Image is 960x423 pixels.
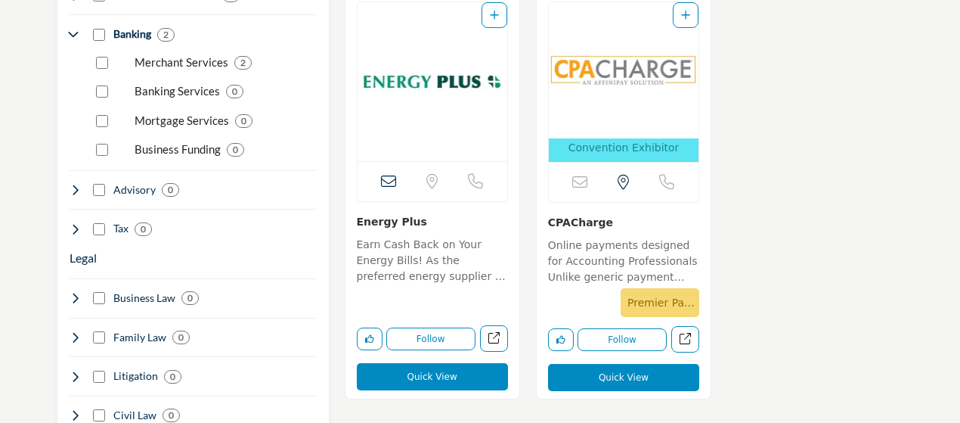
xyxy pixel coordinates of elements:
[357,216,427,228] a: Energy Plus
[93,292,105,304] input: Select Business Law checkbox
[578,328,667,351] button: Follow
[135,54,228,71] p: Merchant Services: Credit card processing for businesses
[113,221,129,236] h4: Tax: Business and individual tax services
[93,29,105,41] input: Select Banking checkbox
[548,234,699,288] a: Online payments designed for Accounting Professionals Unlike generic payment solutions, CPACharge...
[548,214,699,230] h3: CPACharge
[172,331,190,344] div: 0 Results For Family Law
[93,371,105,383] input: Select Litigation checkbox
[135,82,220,100] p: Banking Services: Checking, savings, commercial banking
[113,26,151,42] h4: Banking: Banking, lending. merchant services
[233,145,238,155] b: 0
[358,2,507,161] img: Energy Plus
[549,2,698,138] img: CPACharge
[113,182,156,198] h4: Advisory: Advisory services provided by CPA firms
[357,237,508,288] p: Earn Cash Back on Your Energy Bills! As the preferred energy supplier of the NJCPA, Energy Plus ®...
[681,9,690,21] a: Add To List
[157,28,175,42] div: 2 Results For Banking
[135,141,221,158] p: Business Funding: Business loans, cash flow financing
[548,364,699,391] button: Quick View
[96,86,108,98] input: Select Banking Services checkbox
[241,116,246,126] b: 0
[96,144,108,156] input: Select Business Funding checkbox
[181,291,199,305] div: 0 Results For Business Law
[170,372,175,382] b: 0
[135,112,229,129] p: Mortgage Services: Home loans, refinancing, lending
[357,328,382,350] button: Like listing
[548,216,613,229] a: CPACharge
[568,140,680,156] p: Convention Exhibitor
[70,249,97,267] button: Legal
[178,332,184,343] b: 0
[226,85,243,98] div: 0 Results For Banking Services
[113,369,158,384] h4: Litigation: Strategic financial guidance and consulting services to help businesses optimize perf...
[93,331,105,344] input: Select Family Law checkbox
[357,233,508,288] a: Earn Cash Back on Your Energy Bills! As the preferred energy supplier of the NJCPA, Energy Plus ®...
[96,57,108,69] input: Select Merchant Services checkbox
[548,328,574,351] button: Like listing
[625,292,695,313] p: Premier Partner
[671,326,699,353] a: Open cpacharge in new tab
[113,291,175,306] h4: Business Law: Recording, analyzing, and reporting financial transactions to maintain accurate bus...
[93,409,105,421] input: Select Civil Law checkbox
[240,58,246,68] b: 2
[96,115,108,127] input: Select Mortgage Services checkbox
[357,213,508,229] h3: Energy Plus
[234,56,252,70] div: 2 Results For Merchant Services
[141,224,146,235] b: 0
[227,143,244,157] div: 0 Results For Business Funding
[162,183,179,197] div: 0 Results For Advisory
[480,325,508,352] a: Open energyplus in new tab
[357,363,508,390] button: Quick View
[164,370,181,384] div: 0 Results For Litigation
[169,410,174,421] b: 0
[168,185,173,195] b: 0
[135,222,152,236] div: 0 Results For Tax
[358,2,507,161] a: Open Listing in new tab
[548,238,699,288] p: Online payments designed for Accounting Professionals Unlike generic payment solutions, CPACharge...
[187,293,193,303] b: 0
[232,86,237,97] b: 0
[93,184,105,196] input: Select Advisory checkbox
[386,328,475,350] button: Follow
[113,330,166,345] h4: Family Law: Expert guidance and recommendations to improve business operations and achieve strate...
[113,408,156,423] h4: Civil Law: Specialized services in tax planning, preparation, and compliance for individuals and ...
[490,9,499,21] a: Add To List
[163,409,180,422] div: 0 Results For Civil Law
[163,30,169,40] b: 2
[549,2,698,162] a: Open Listing in new tab
[93,223,105,235] input: Select Tax checkbox
[235,114,252,128] div: 0 Results For Mortgage Services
